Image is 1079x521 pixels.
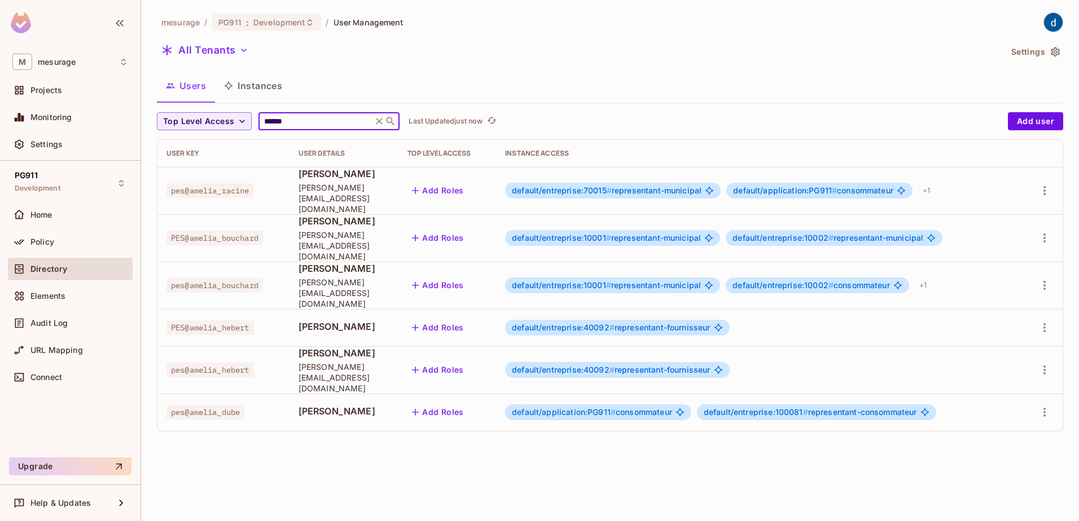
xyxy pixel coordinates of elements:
span: [PERSON_NAME] [299,405,390,417]
span: pes@amelia_bouchard [166,278,263,293]
span: default/entreprise:10002 [733,280,834,290]
span: PG911 [15,171,38,180]
span: representant-fournisseur [512,323,710,332]
span: Top Level Access [163,114,234,129]
span: Development [15,184,60,193]
button: Add Roles [407,229,468,247]
span: : [245,18,249,27]
div: User Details [299,149,390,158]
span: Elements [30,292,65,301]
button: Settings [1007,43,1063,61]
span: # [611,407,616,417]
img: SReyMgAAAABJRU5ErkJggg== [11,12,31,33]
li: / [326,17,328,28]
span: Projects [30,86,62,95]
button: Add Roles [407,319,468,337]
span: default/entreprise:100081 [704,407,808,417]
div: + 1 [918,182,935,200]
span: PG911 [218,17,242,28]
span: # [828,233,834,242]
span: [PERSON_NAME] [299,347,390,359]
span: PES@amelia_hebert [166,320,254,335]
li: / [204,17,207,28]
span: URL Mapping [30,346,83,355]
span: [PERSON_NAME] [299,167,390,180]
span: Help & Updates [30,498,91,507]
span: the active workspace [161,17,200,28]
span: default/entreprise:10001 [512,280,611,290]
span: Development [253,17,305,28]
span: [PERSON_NAME][EMAIL_ADDRESS][DOMAIN_NAME] [299,229,390,262]
button: All Tenants [157,41,253,59]
span: representant-municipal [512,281,701,290]
span: [PERSON_NAME][EMAIL_ADDRESS][DOMAIN_NAME] [299,182,390,214]
span: M [12,54,32,70]
button: Instances [215,72,291,100]
button: Users [157,72,215,100]
span: Monitoring [30,113,72,122]
span: # [609,323,615,332]
span: Workspace: mesurage [38,58,76,67]
span: Directory [30,264,67,273]
div: Top Level Access [407,149,487,158]
span: consommateur [512,408,672,417]
button: Add Roles [407,182,468,200]
button: Add user [1008,112,1063,130]
span: pes@amelia_racine [166,183,254,198]
p: Last Updated just now [409,117,483,126]
button: Top Level Access [157,112,252,130]
span: default/entreprise:70015 [512,186,612,195]
span: # [606,233,611,242]
span: Audit Log [30,319,68,328]
span: pes@amelia_dube [166,405,244,420]
button: refresh [485,114,498,128]
span: representant-municipal [512,186,701,195]
span: # [832,186,837,195]
button: Add Roles [407,276,468,294]
span: [PERSON_NAME] [299,215,390,227]
span: # [828,280,834,290]
span: default/application:PG911 [512,407,616,417]
button: Upgrade [9,457,131,475]
span: representant-municipal [733,233,923,242]
div: + 1 [915,276,931,294]
button: Add Roles [407,361,468,379]
span: # [606,280,611,290]
span: refresh [487,116,497,127]
span: pes@amelia_hebert [166,363,254,377]
span: # [803,407,808,417]
span: representant-municipal [512,233,701,242]
span: Click to refresh data [483,114,498,128]
span: default/entreprise:40092 [512,323,615,332]
span: representant-fournisseur [512,365,710,374]
span: default/entreprise:10001 [512,233,611,242]
span: Policy [30,237,54,246]
button: Add Roles [407,403,468,421]
span: # [609,365,615,374]
span: User Management [334,17,404,28]
span: [PERSON_NAME][EMAIL_ADDRESS][DOMAIN_NAME] [299,361,390,394]
span: default/entreprise:40092 [512,365,615,374]
span: Connect [30,373,62,382]
span: representant-consommateur [704,408,917,417]
span: default/entreprise:10002 [733,233,834,242]
span: [PERSON_NAME] [299,262,390,275]
span: default/application:PG911 [733,186,837,195]
span: # [607,186,612,195]
span: PES@amelia_bouchard [166,231,263,245]
img: dev 911gcl [1044,13,1063,32]
span: [PERSON_NAME][EMAIL_ADDRESS][DOMAIN_NAME] [299,277,390,309]
div: Instance Access [505,149,1012,158]
span: Home [30,210,52,219]
div: User Key [166,149,280,158]
span: consommateur [733,281,890,290]
span: Settings [30,140,63,149]
span: consommateur [733,186,893,195]
span: [PERSON_NAME] [299,320,390,333]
